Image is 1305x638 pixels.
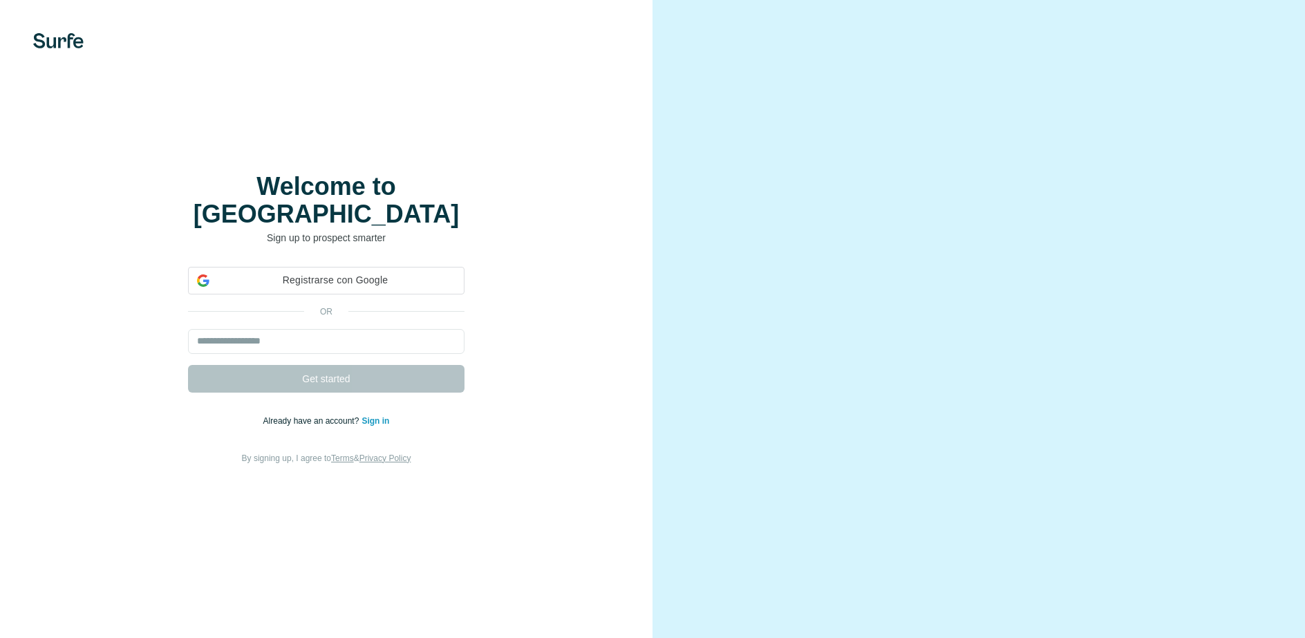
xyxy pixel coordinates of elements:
div: Registrarse con Google [188,267,464,294]
a: Terms [331,453,354,463]
span: Registrarse con Google [215,273,456,288]
img: Surfe's logo [33,33,84,48]
a: Privacy Policy [359,453,411,463]
span: Already have an account? [263,416,362,426]
a: Sign in [362,416,389,426]
span: By signing up, I agree to & [242,453,411,463]
p: Sign up to prospect smarter [188,231,464,245]
h1: Welcome to [GEOGRAPHIC_DATA] [188,173,464,228]
p: or [304,306,348,318]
